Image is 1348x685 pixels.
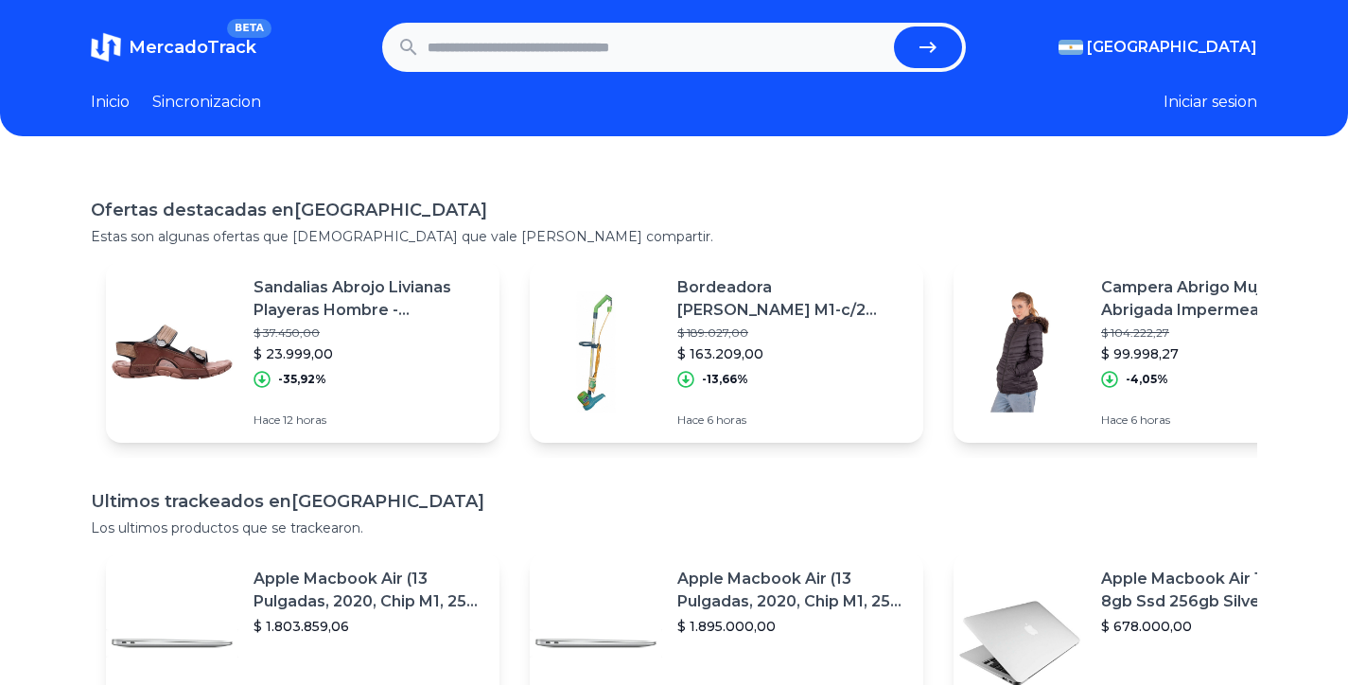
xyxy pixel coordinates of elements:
img: Argentina [1059,40,1083,55]
p: $ 37.450,00 [254,325,484,341]
span: [GEOGRAPHIC_DATA] [1087,36,1257,59]
p: $ 1.803.859,06 [254,617,484,636]
a: MercadoTrackBETA [91,32,256,62]
p: -35,92% [278,372,326,387]
p: -4,05% [1126,372,1168,387]
span: MercadoTrack [129,37,256,58]
p: $ 99.998,27 [1101,344,1332,363]
h1: Ultimos trackeados en [GEOGRAPHIC_DATA] [91,488,1257,515]
p: $ 104.222,27 [1101,325,1332,341]
a: Featured imageBordeadora [PERSON_NAME] M1-c/2 Rulemanes (290 W)$ 189.027,00$ 163.209,00-13,66%Hac... [530,261,923,443]
p: Apple Macbook Air (13 Pulgadas, 2020, Chip M1, 256 Gb De Ssd, 8 Gb De Ram) - Plata [254,568,484,613]
a: Sincronizacion [152,91,261,114]
span: BETA [227,19,271,38]
a: Featured imageCampera Abrigo Mujer Abrigada Impermeable Larga Capucha$ 104.222,27$ 99.998,27-4,05... [954,261,1347,443]
img: MercadoTrack [91,32,121,62]
button: Iniciar sesion [1164,91,1257,114]
p: Hace 12 horas [254,413,484,428]
p: $ 1.895.000,00 [677,617,908,636]
button: [GEOGRAPHIC_DATA] [1059,36,1257,59]
p: $ 189.027,00 [677,325,908,341]
p: Hace 6 horas [677,413,908,428]
p: -13,66% [702,372,748,387]
h1: Ofertas destacadas en [GEOGRAPHIC_DATA] [91,197,1257,223]
p: Apple Macbook Air 13 Core I5 8gb Ssd 256gb Silver [1101,568,1332,613]
p: $ 23.999,00 [254,344,484,363]
a: Featured imageSandalias Abrojo Livianas Playeras Hombre - [PERSON_NAME] Calzados$ 37.450,00$ 23.9... [106,261,499,443]
p: Bordeadora [PERSON_NAME] M1-c/2 Rulemanes (290 W) [677,276,908,322]
img: Featured image [530,286,662,418]
p: Campera Abrigo Mujer Abrigada Impermeable Larga Capucha [1101,276,1332,322]
p: Hace 6 horas [1101,413,1332,428]
img: Featured image [106,286,238,418]
p: $ 163.209,00 [677,344,908,363]
img: Featured image [954,286,1086,418]
p: $ 678.000,00 [1101,617,1332,636]
p: Estas son algunas ofertas que [DEMOGRAPHIC_DATA] que vale [PERSON_NAME] compartir. [91,227,1257,246]
p: Apple Macbook Air (13 Pulgadas, 2020, Chip M1, 256 Gb De Ssd, 8 Gb De Ram) - Plata [677,568,908,613]
p: Sandalias Abrojo Livianas Playeras Hombre - [PERSON_NAME] Calzados [254,276,484,322]
a: Inicio [91,91,130,114]
p: Los ultimos productos que se trackearon. [91,518,1257,537]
